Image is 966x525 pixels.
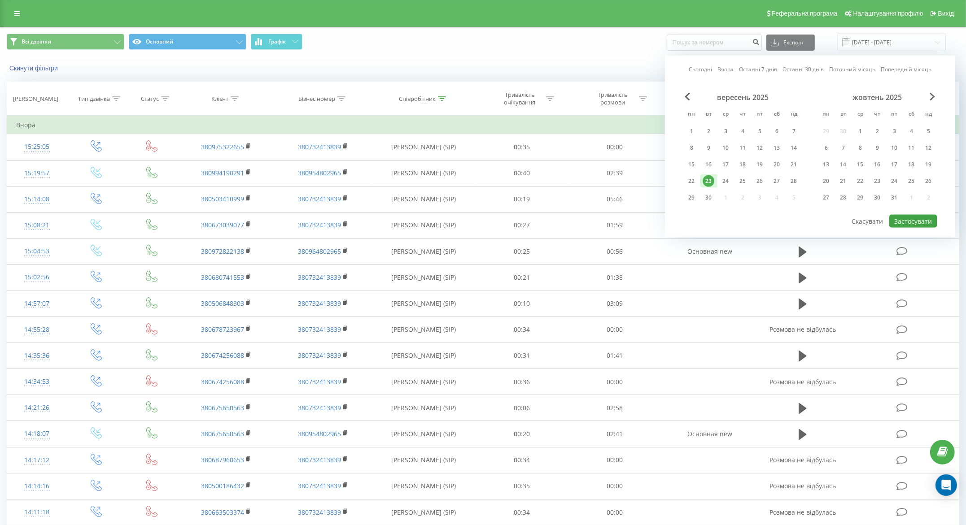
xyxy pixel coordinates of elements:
a: 380975322655 [201,143,244,151]
div: ср 15 жовт 2025 р. [852,158,869,171]
div: 10 [720,142,731,154]
div: 14:18:07 [16,425,57,443]
abbr: четвер [870,108,884,121]
div: чт 11 вер 2025 р. [734,141,751,155]
div: 23 [871,175,883,187]
div: 26 [754,175,765,187]
div: 14:17:12 [16,451,57,469]
div: 5 [922,126,934,137]
div: нд 7 вер 2025 р. [785,125,802,138]
a: 380503410999 [201,195,244,203]
div: чт 18 вер 2025 р. [734,158,751,171]
div: 15:02:56 [16,269,57,286]
a: 380506848303 [201,299,244,308]
div: чт 4 вер 2025 р. [734,125,751,138]
div: 3 [888,126,900,137]
div: вт 28 жовт 2025 р. [835,191,852,204]
div: 9 [703,142,714,154]
div: пт 26 вер 2025 р. [751,174,768,188]
div: Тривалість очікування [496,91,544,106]
td: 00:56 [568,239,661,265]
td: 00:00 [568,369,661,395]
td: 00:34 [476,317,568,343]
a: 380732413839 [298,351,341,360]
div: 3 [720,126,731,137]
td: Основная new [661,212,758,238]
div: нд 5 жовт 2025 р. [920,125,937,138]
div: 28 [788,175,800,187]
div: пн 29 вер 2025 р. [683,191,700,204]
div: Бізнес номер [298,95,335,103]
a: 380732413839 [298,299,341,308]
button: Експорт [766,35,815,51]
div: 30 [871,192,883,204]
td: 00:06 [476,395,568,421]
div: Тривалість розмови [589,91,637,106]
div: пт 10 жовт 2025 р. [886,141,903,155]
div: 17 [720,159,731,170]
div: 17 [888,159,900,170]
a: 380972822138 [201,247,244,256]
td: 00:21 [476,265,568,291]
div: 14 [788,142,800,154]
div: пт 24 жовт 2025 р. [886,174,903,188]
div: 13 [820,159,832,170]
div: вересень 2025 [683,93,802,102]
a: 380732413839 [298,273,341,282]
td: 00:40 [476,160,568,186]
div: 14:57:07 [16,295,57,312]
div: 28 [837,192,849,204]
td: 00:00 [568,473,661,499]
a: 380954802965 [298,169,341,177]
td: 00:34 [476,447,568,473]
span: Графік [268,39,286,45]
abbr: вівторок [702,108,715,121]
div: 30 [703,192,714,204]
div: 31 [888,192,900,204]
div: 29 [854,192,866,204]
div: пт 12 вер 2025 р. [751,141,768,155]
div: 7 [837,142,849,154]
div: чт 16 жовт 2025 р. [869,158,886,171]
td: 00:00 [568,317,661,343]
a: 380732413839 [298,482,341,490]
div: 18 [737,159,748,170]
span: Реферальна програма [772,10,838,17]
div: 20 [820,175,832,187]
abbr: понеділок [685,108,698,121]
div: пт 5 вер 2025 р. [751,125,768,138]
div: 15 [686,159,697,170]
a: Останні 30 днів [782,65,824,74]
div: 16 [871,159,883,170]
td: 00:10 [476,291,568,317]
div: 2 [703,126,714,137]
div: 9 [871,142,883,154]
a: 380954802965 [298,430,341,438]
a: 380673039077 [201,221,244,229]
div: сб 20 вер 2025 р. [768,158,785,171]
div: 22 [854,175,866,187]
td: 03:09 [568,291,661,317]
div: нд 26 жовт 2025 р. [920,174,937,188]
td: 00:35 [476,134,568,160]
div: вт 9 вер 2025 р. [700,141,717,155]
div: 4 [737,126,748,137]
a: Вчора [717,65,734,74]
div: ср 3 вер 2025 р. [717,125,734,138]
div: жовтень 2025 [817,93,937,102]
td: [PERSON_NAME] (SIP) [372,265,476,291]
div: 14:11:18 [16,503,57,521]
button: Скинути фільтри [7,64,62,72]
div: 16 [703,159,714,170]
div: Тип дзвінка [78,95,110,103]
div: 8 [686,142,697,154]
div: 21 [788,159,800,170]
abbr: середа [719,108,732,121]
div: 29 [686,192,697,204]
span: Всі дзвінки [22,38,51,45]
a: 380732413839 [298,377,341,386]
div: пн 27 жовт 2025 р. [817,191,835,204]
div: сб 4 жовт 2025 р. [903,125,920,138]
a: 380732413839 [298,325,341,334]
span: Next Month [930,93,935,101]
